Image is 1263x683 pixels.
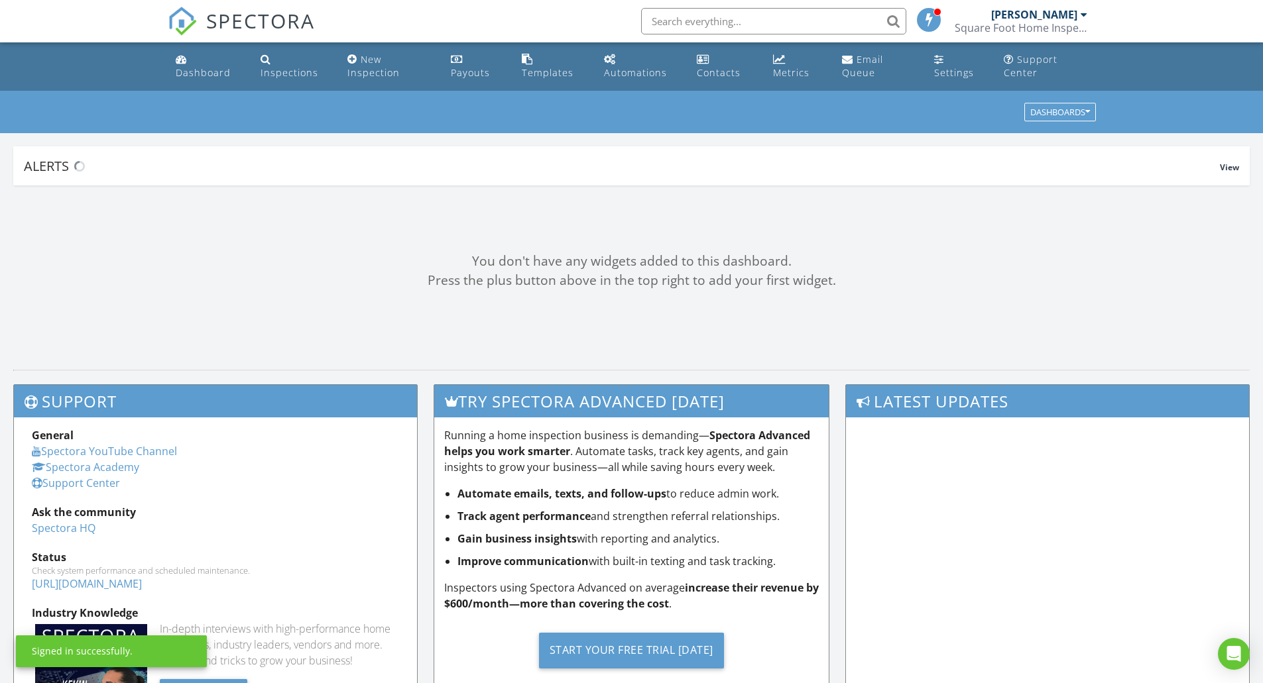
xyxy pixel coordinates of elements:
[32,645,133,658] div: Signed in successfully.
[773,66,810,79] div: Metrics
[539,633,724,668] div: Start Your Free Trial [DATE]
[176,66,231,79] div: Dashboard
[998,48,1093,85] a: Support Center
[457,486,819,501] li: to reduce admin work.
[32,565,399,576] div: Check system performance and scheduled maintenance.
[457,531,577,546] strong: Gain business insights
[522,66,573,79] div: Templates
[837,48,918,85] a: Email Queue
[457,531,819,547] li: with reporting and analytics.
[32,605,399,621] div: Industry Knowledge
[32,549,399,565] div: Status
[457,508,819,524] li: and strengthen referral relationships.
[1220,162,1239,173] span: View
[457,486,666,501] strong: Automate emails, texts, and follow-ups
[929,48,988,85] a: Settings
[444,580,819,611] p: Inspectors using Spectora Advanced on average .
[599,48,681,85] a: Automations (Basic)
[347,53,400,79] div: New Inspection
[32,444,177,458] a: Spectora YouTube Channel
[842,53,883,79] div: Email Queue
[24,157,1220,175] div: Alerts
[444,427,819,475] p: Running a home inspection business is demanding— . Automate tasks, track key agents, and gain ins...
[13,252,1250,271] div: You don't have any widgets added to this dashboard.
[692,48,756,85] a: Contacts
[160,621,399,668] div: In-depth interviews with high-performance home inspectors, industry leaders, vendors and more. Ge...
[457,553,819,569] li: with built-in texting and task tracking.
[206,7,315,34] span: SPECTORA
[168,7,197,36] img: The Best Home Inspection Software - Spectora
[32,460,139,474] a: Spectora Academy
[955,21,1087,34] div: Square Foot Home Inspections, PLLC
[32,428,74,443] strong: General
[991,8,1077,21] div: [PERSON_NAME]
[14,385,417,417] h3: Support
[444,428,810,458] strong: Spectora Advanced helps you work smarter
[457,509,591,523] strong: Track agent performance
[32,504,399,520] div: Ask the community
[934,66,974,79] div: Settings
[846,385,1249,417] h3: Latest Updates
[261,66,318,79] div: Inspections
[444,580,819,611] strong: increase their revenue by $600/month—more than covering the cost
[1030,108,1090,117] div: Dashboards
[32,576,142,591] a: [URL][DOMAIN_NAME]
[1004,53,1057,79] div: Support Center
[434,385,829,417] h3: Try spectora advanced [DATE]
[342,48,435,85] a: New Inspection
[13,271,1250,290] div: Press the plus button above in the top right to add your first widget.
[457,554,589,568] strong: Improve communication
[444,622,819,678] a: Start Your Free Trial [DATE]
[168,18,315,46] a: SPECTORA
[170,48,245,85] a: Dashboard
[1024,103,1096,122] button: Dashboards
[1218,638,1250,670] div: Open Intercom Messenger
[451,66,490,79] div: Payouts
[446,48,506,85] a: Payouts
[641,8,906,34] input: Search everything...
[32,476,120,490] a: Support Center
[255,48,331,85] a: Inspections
[516,48,588,85] a: Templates
[32,521,95,535] a: Spectora HQ
[768,48,826,85] a: Metrics
[697,66,741,79] div: Contacts
[604,66,667,79] div: Automations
